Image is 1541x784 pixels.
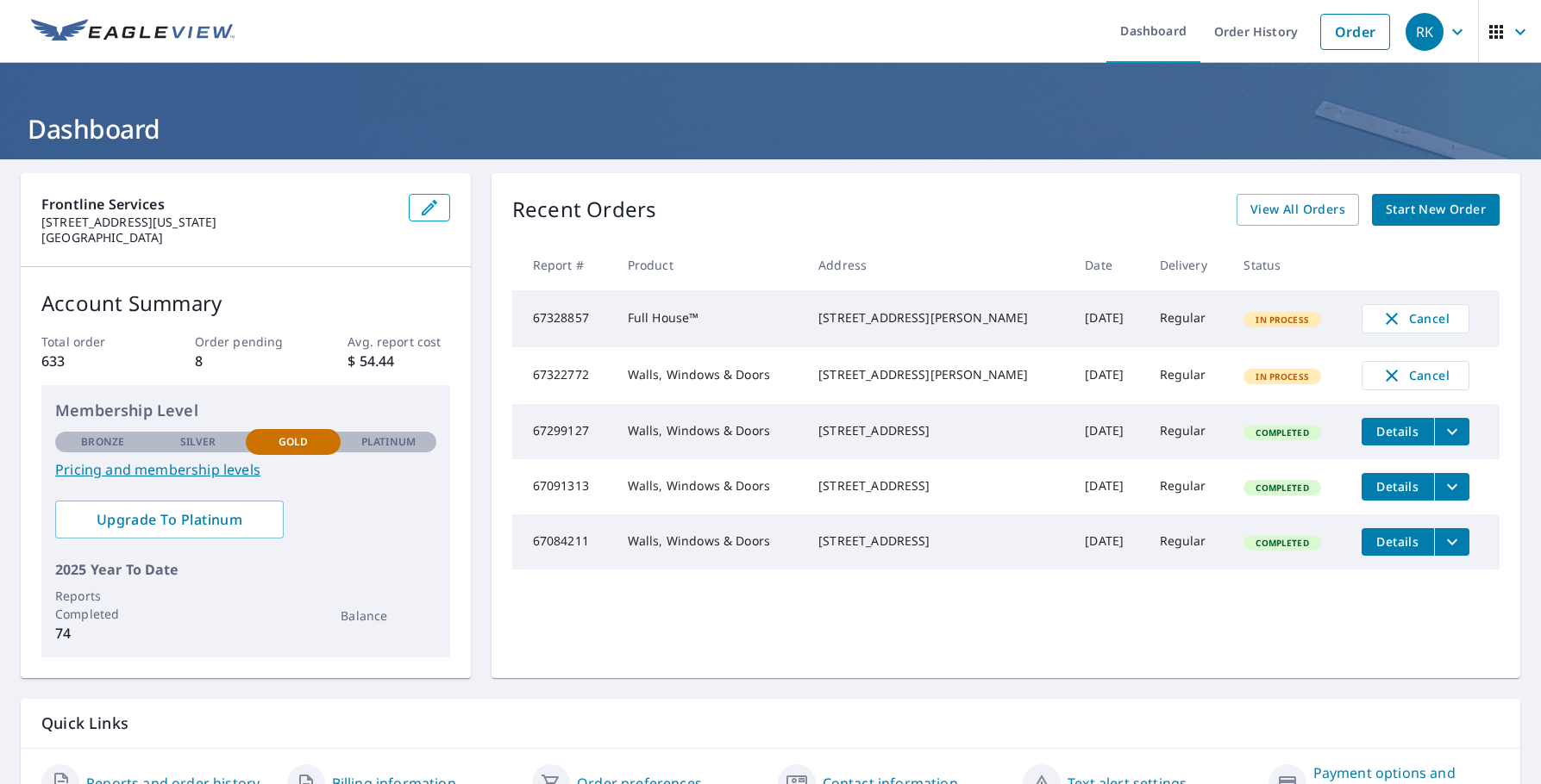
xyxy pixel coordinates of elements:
td: Regular [1146,290,1231,347]
td: 67084211 [512,514,614,569]
p: Balance [341,607,435,625]
th: Product [614,240,805,290]
span: In Process [1245,314,1319,326]
p: [GEOGRAPHIC_DATA] [41,230,395,246]
span: Cancel [1380,308,1451,329]
a: View All Orders [1237,194,1359,226]
p: Avg. report cost [348,333,449,351]
p: Gold [279,434,308,450]
span: Upgrade To Platinum [69,510,270,529]
th: Report # [512,240,614,290]
span: In Process [1245,370,1319,383]
span: Details [1372,533,1424,550]
p: $ 54.44 [348,351,449,371]
p: 74 [55,623,150,644]
span: View All Orders [1250,199,1345,221]
button: detailsBtn-67299127 [1362,418,1434,445]
p: [STREET_ADDRESS][US_STATE] [41,215,395,230]
td: Full House™ [614,290,805,347]
td: [DATE] [1071,514,1145,569]
p: Platinum [361,434,416,450]
p: Reports Completed [55,587,150,623]
p: Membership Level [55,399,436,422]
p: 2025 Year To Date [55,559,436,580]
p: Total order [41,333,143,351]
p: Bronze [81,434,124,450]
span: Completed [1245,537,1319,549]
div: [STREET_ADDRESS][PERSON_NAME] [818,309,1057,327]
p: Frontline Services [41,194,395,215]
div: [STREET_ADDRESS][PERSON_NAME] [818,366,1057,383]
td: Walls, Windows & Doors [614,347,805,404]
td: 67322772 [512,347,614,404]
td: [DATE] [1071,347,1145,404]
td: [DATE] [1071,459,1145,514]
td: [DATE] [1071,404,1145,459]
a: Pricing and membership levels [55,459,436,480]
p: Quick Links [41,712,1500,734]
button: filesDropdownBtn-67091313 [1434,473,1469,501]
td: Regular [1146,514,1231,569]
th: Date [1071,240,1145,290]
th: Delivery [1146,240,1231,290]
span: Completed [1245,426,1319,439]
button: filesDropdownBtn-67299127 [1434,418,1469,445]
td: Walls, Windows & Doors [614,459,805,514]
td: Regular [1146,404,1231,459]
p: 633 [41,351,143,371]
td: 67091313 [512,459,614,514]
p: Recent Orders [512,194,657,226]
button: Cancel [1362,304,1469,333]
div: [STREET_ADDRESS] [818,477,1057,495]
div: RK [1406,13,1444,51]
p: Order pending [195,333,297,351]
span: Completed [1245,482,1319,494]
td: Walls, Windows & Doors [614,404,805,459]
div: [STREET_ADDRESS] [818,422,1057,439]
button: detailsBtn-67091313 [1362,473,1434,501]
button: detailsBtn-67084211 [1362,528,1434,556]
button: Cancel [1362,361,1469,390]
td: Regular [1146,459,1231,514]
th: Status [1230,240,1347,290]
td: Regular [1146,347,1231,404]
td: Walls, Windows & Doors [614,514,805,569]
p: Account Summary [41,288,450,319]
span: Cancel [1380,365,1451,386]
span: Details [1372,423,1424,439]
td: 67299127 [512,404,614,459]
h1: Dashboard [21,111,1520,146]
span: Start New Order [1386,199,1486,221]
a: Start New Order [1372,194,1500,226]
p: 8 [195,351,297,371]
div: [STREET_ADDRESS] [818,532,1057,550]
a: Order [1320,14,1390,50]
img: EV Logo [31,19,235,45]
button: filesDropdownBtn-67084211 [1434,528,1469,556]
a: Upgrade To Platinum [55,501,284,538]
td: [DATE] [1071,290,1145,347]
td: 67328857 [512,290,614,347]
p: Silver [180,434,216,450]
span: Details [1372,478,1424,495]
th: Address [805,240,1071,290]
